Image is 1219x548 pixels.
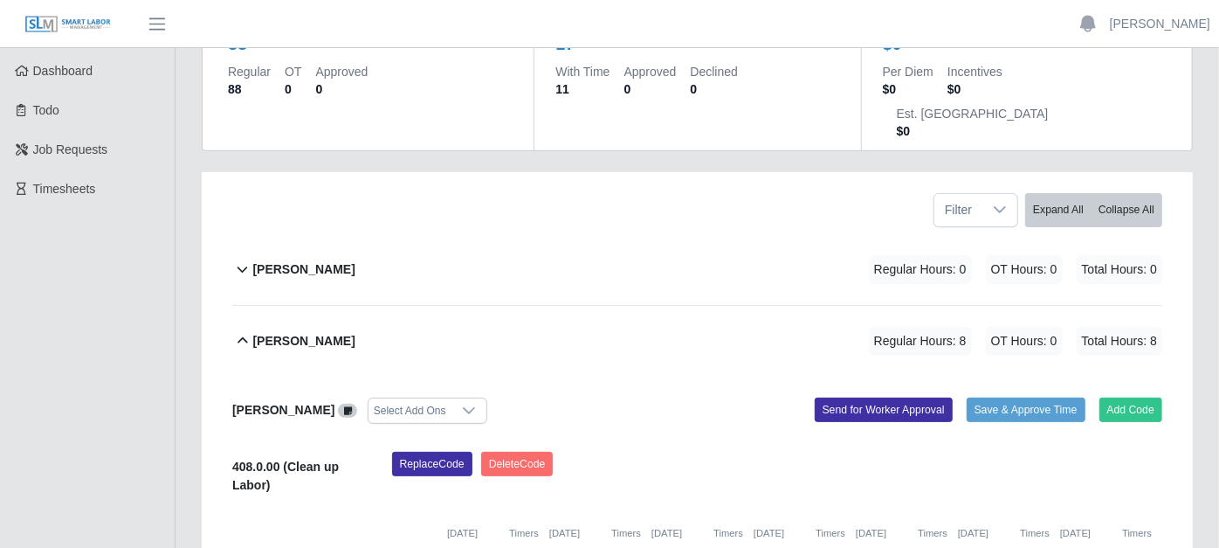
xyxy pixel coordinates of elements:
div: [DATE] [754,526,845,541]
span: Total Hours: 0 [1077,255,1162,284]
dd: $0 [883,80,933,98]
button: [PERSON_NAME] Regular Hours: 0 OT Hours: 0 Total Hours: 0 [232,234,1162,305]
button: Collapse All [1091,193,1162,227]
span: Total Hours: 8 [1077,327,1162,356]
a: View/Edit Notes [338,403,357,417]
b: [PERSON_NAME] [252,260,355,279]
b: [PERSON_NAME] [232,403,334,417]
dd: 0 [691,80,738,98]
dt: Approved [624,63,677,80]
div: [DATE] [549,526,641,541]
a: [PERSON_NAME] [1110,15,1210,33]
button: Expand All [1025,193,1092,227]
button: Timers [1020,526,1050,541]
dd: 88 [228,80,271,98]
dt: Per Diem [883,63,933,80]
img: SLM Logo [24,15,112,34]
dd: 0 [315,80,368,98]
span: Todo [33,103,59,117]
div: bulk actions [1025,193,1162,227]
span: Filter [934,194,982,226]
button: DeleteCode [481,452,554,476]
button: Send for Worker Approval [815,398,953,422]
button: Timers [611,526,641,541]
dd: 11 [555,80,609,98]
dt: With Time [555,63,609,80]
div: Select Add Ons [368,399,451,423]
span: Timesheets [33,182,96,196]
span: Job Requests [33,142,108,156]
dd: 0 [624,80,677,98]
button: ReplaceCode [392,452,472,476]
span: Regular Hours: 0 [869,255,972,284]
div: [DATE] [958,526,1050,541]
button: Timers [1122,526,1152,541]
dt: Est. [GEOGRAPHIC_DATA] [897,105,1049,122]
button: Add Code [1099,398,1163,422]
div: [DATE] [447,526,539,541]
span: OT Hours: 0 [986,255,1063,284]
button: [PERSON_NAME] Regular Hours: 8 OT Hours: 0 Total Hours: 8 [232,306,1162,377]
dt: Regular [228,63,271,80]
button: Timers [509,526,539,541]
dt: Declined [691,63,738,80]
button: Timers [918,526,947,541]
dd: $0 [897,122,1049,140]
button: Timers [713,526,743,541]
span: Dashboard [33,64,93,78]
div: [DATE] [1060,526,1152,541]
b: 408.0.00 (Clean up Labor) [232,460,339,492]
dd: $0 [947,80,1002,98]
dt: Incentives [947,63,1002,80]
div: [DATE] [856,526,947,541]
b: [PERSON_NAME] [252,332,355,350]
span: Regular Hours: 8 [869,327,972,356]
dd: 0 [285,80,301,98]
div: [DATE] [651,526,743,541]
dt: Approved [315,63,368,80]
dt: OT [285,63,301,80]
button: Timers [816,526,845,541]
button: Save & Approve Time [967,398,1085,422]
span: OT Hours: 0 [986,327,1063,356]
